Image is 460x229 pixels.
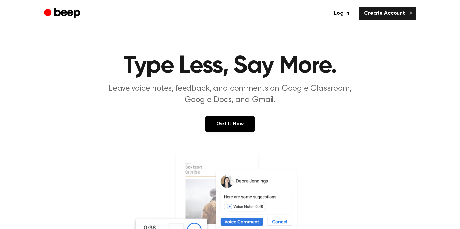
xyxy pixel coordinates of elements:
[101,83,359,106] p: Leave voice notes, feedback, and comments on Google Classroom, Google Docs, and Gmail.
[44,7,82,20] a: Beep
[58,54,402,78] h1: Type Less, Say More.
[359,7,416,20] a: Create Account
[329,7,355,20] a: Log in
[205,116,254,132] a: Get It Now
